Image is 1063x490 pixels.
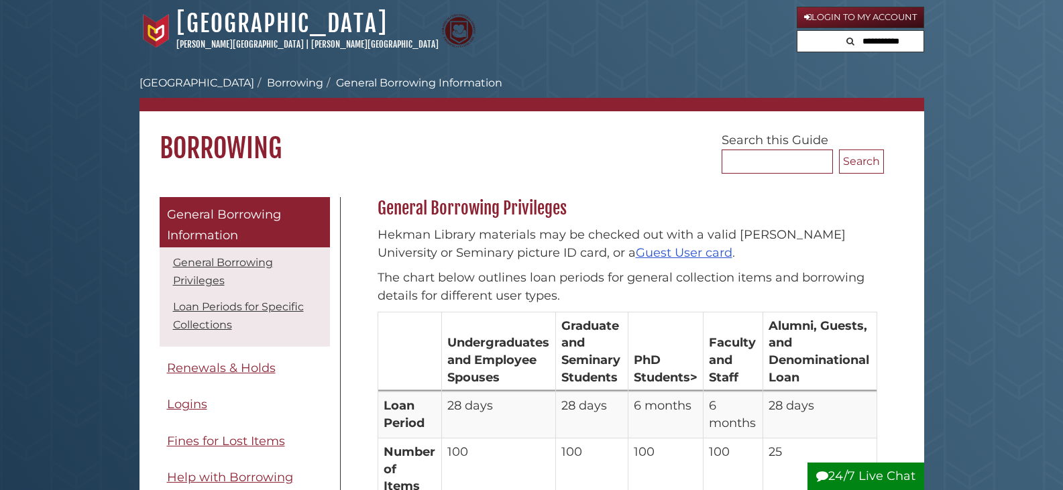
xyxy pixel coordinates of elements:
a: [PERSON_NAME][GEOGRAPHIC_DATA] [176,39,304,50]
a: General Borrowing Information [160,197,330,247]
i: Search [846,37,854,46]
td: 6 months [628,392,704,438]
td: 6 months [704,392,763,438]
img: Calvin Theological Seminary [442,14,475,48]
span: Fines for Lost Items [167,434,285,448]
th: Undergraduates and Employee Spouses [441,312,556,392]
nav: breadcrumb [139,75,924,111]
p: Hekman Library materials may be checked out with a valid [PERSON_NAME] University or Seminary pic... [378,226,877,262]
span: Renewals & Holds [167,361,276,375]
span: Help with Borrowing [167,470,293,485]
a: [PERSON_NAME][GEOGRAPHIC_DATA] [311,39,439,50]
th: Faculty and Staff [704,312,763,392]
a: [GEOGRAPHIC_DATA] [176,9,388,38]
th: Graduate and Seminary Students [556,312,628,392]
button: 24/7 Live Chat [807,463,924,490]
h2: General Borrowing Privileges [371,198,884,219]
th: Loan Period [378,392,441,438]
th: Alumni, Guests, and Denominational Loan [763,312,877,392]
td: 28 days [763,392,877,438]
h1: Borrowing [139,111,924,165]
td: 28 days [556,392,628,438]
button: Search [842,31,858,49]
a: General Borrowing Privileges [173,256,273,287]
a: Fines for Lost Items [160,426,330,456]
a: Renewals & Holds [160,353,330,383]
a: Guest User card [636,245,732,260]
td: 28 days [441,392,556,438]
li: General Borrowing Information [323,75,502,91]
a: [GEOGRAPHIC_DATA] [139,76,254,89]
a: Loan Periods for Specific Collections [173,300,304,331]
a: Logins [160,389,330,420]
p: The chart below outlines loan periods for general collection items and borrowing details for diff... [378,269,877,305]
span: | [306,39,309,50]
a: Login to My Account [797,7,924,28]
span: General Borrowing Information [167,207,281,243]
span: Logins [167,397,207,412]
th: PhD Students> [628,312,704,392]
img: Calvin University [139,14,173,48]
a: Borrowing [267,76,323,89]
button: Search [839,149,884,174]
